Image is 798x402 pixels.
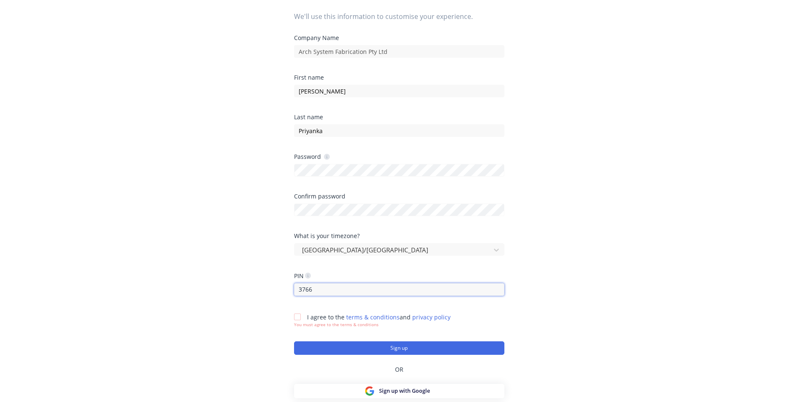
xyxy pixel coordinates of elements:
a: privacy policy [412,313,451,321]
div: What is your timezone? [294,233,504,239]
span: Sign up with Google [379,387,430,395]
div: Confirm password [294,193,504,199]
div: PIN [294,272,311,280]
span: We'll use this information to customise your experience. [294,11,504,21]
div: OR [294,355,504,384]
div: Last name [294,114,504,120]
div: Password [294,153,330,161]
span: I agree to the and [307,313,451,321]
button: Sign up with Google [294,384,504,398]
button: Sign up [294,341,504,355]
div: Company Name [294,35,504,41]
div: You must agree to the terms & conditions [294,322,451,328]
a: terms & conditions [346,313,400,321]
div: First name [294,75,504,80]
